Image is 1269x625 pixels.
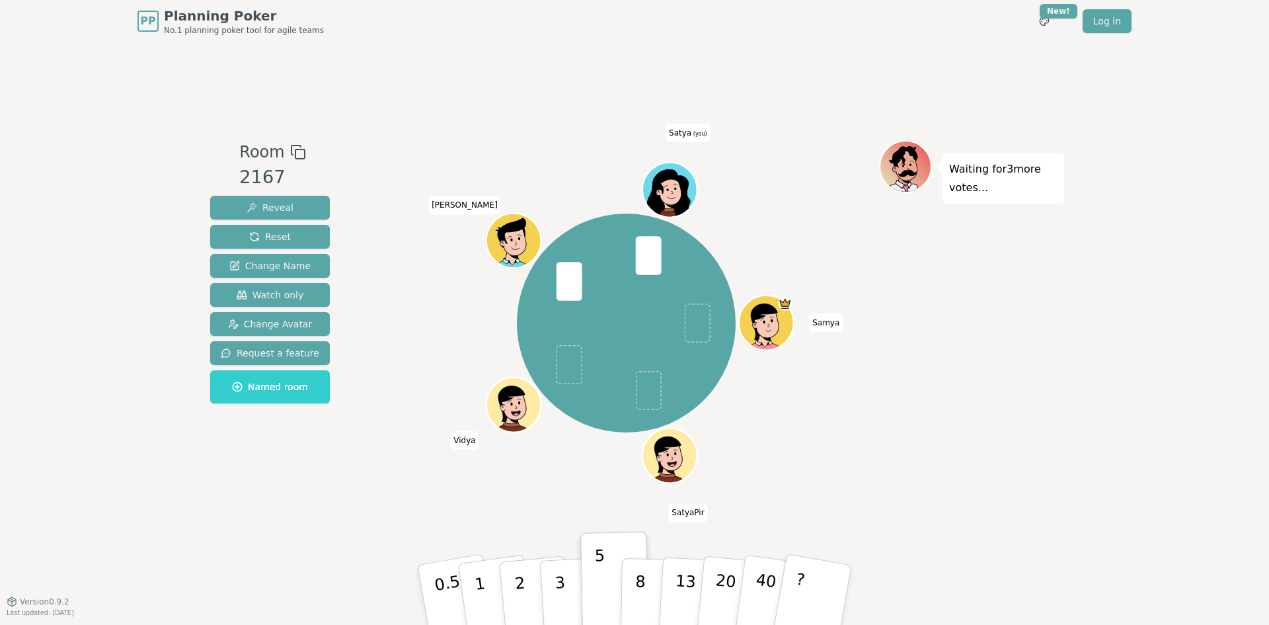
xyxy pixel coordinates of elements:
[210,341,330,365] button: Request a feature
[221,347,319,360] span: Request a feature
[239,164,305,191] div: 2167
[450,431,479,450] span: Click to change your name
[210,254,330,278] button: Change Name
[668,504,707,522] span: Click to change your name
[7,609,74,616] span: Last updated: [DATE]
[595,546,606,618] p: 5
[20,597,69,607] span: Version 0.9.2
[644,164,695,216] button: Click to change your avatar
[239,140,284,164] span: Room
[666,124,711,142] span: Click to change your name
[428,196,501,215] span: Click to change your name
[809,313,843,332] span: Click to change your name
[949,160,1057,197] p: Waiting for 3 more votes...
[164,25,324,36] span: No.1 planning poker tool for agile teams
[1083,9,1132,33] a: Log in
[232,380,308,394] span: Named room
[210,370,330,403] button: Named room
[1032,9,1056,33] button: New!
[140,13,155,29] span: PP
[164,7,324,25] span: Planning Poker
[237,288,304,302] span: Watch only
[691,131,707,137] span: (you)
[137,7,324,36] a: PPPlanning PokerNo.1 planning poker tool for agile teams
[210,225,330,249] button: Reset
[229,259,311,272] span: Change Name
[778,297,792,311] span: Samya is the host
[210,312,330,336] button: Change Avatar
[7,597,69,607] button: Version0.9.2
[210,283,330,307] button: Watch only
[1040,4,1077,19] div: New!
[249,230,291,243] span: Reset
[247,201,293,214] span: Reveal
[210,196,330,220] button: Reveal
[228,317,313,331] span: Change Avatar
